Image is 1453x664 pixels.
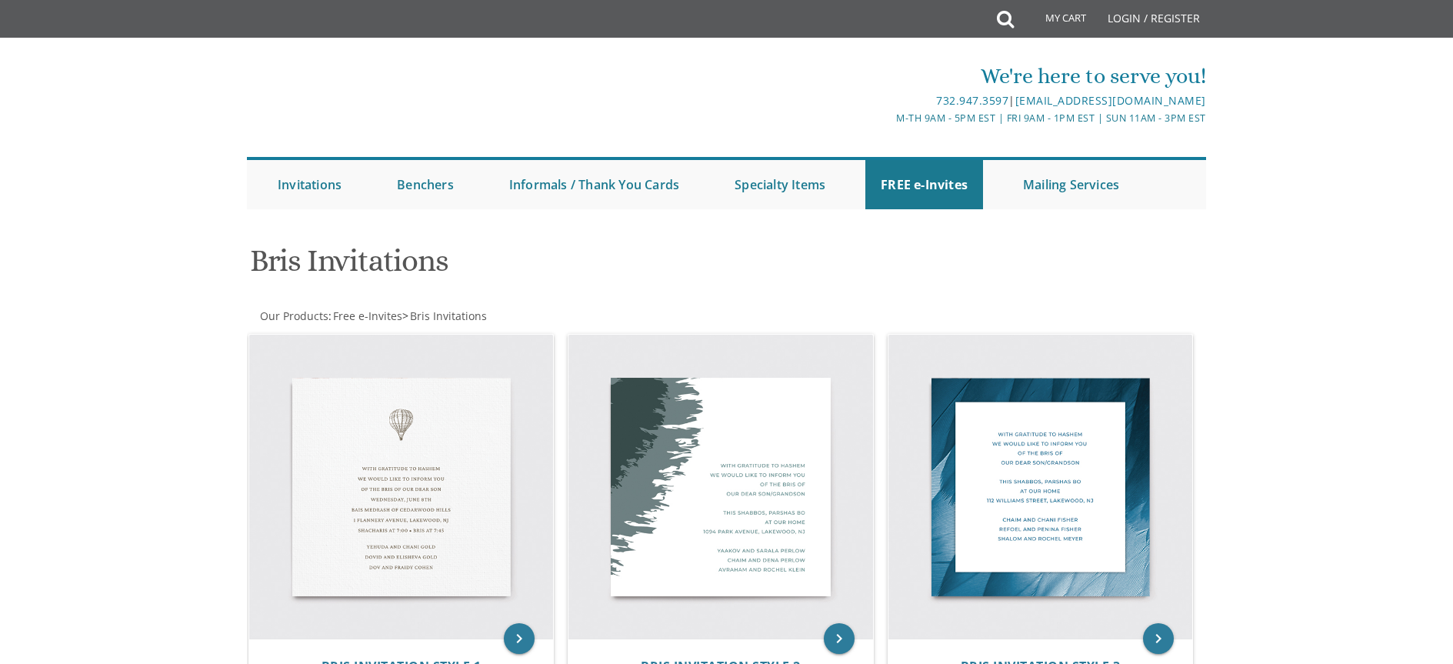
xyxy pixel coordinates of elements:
a: Specialty Items [719,160,841,209]
a: keyboard_arrow_right [824,623,855,654]
a: keyboard_arrow_right [504,623,535,654]
h1: Bris Invitations [250,244,878,289]
a: FREE e-Invites [865,160,983,209]
a: Informals / Thank You Cards [494,160,695,209]
a: keyboard_arrow_right [1143,623,1174,654]
div: M-Th 9am - 5pm EST | Fri 9am - 1pm EST | Sun 11am - 3pm EST [568,110,1206,126]
span: Bris Invitations [410,309,487,323]
a: Our Products [258,309,328,323]
a: Invitations [262,160,357,209]
a: Free e-Invites [332,309,402,323]
span: Free e-Invites [333,309,402,323]
a: 732.947.3597 [936,93,1008,108]
a: Bris Invitations [408,309,487,323]
div: | [568,92,1206,110]
img: Bris Invitation Style 2 [568,335,873,639]
img: Bris Invitation Style 3 [888,335,1193,639]
a: My Cart [1012,2,1097,40]
a: Mailing Services [1008,160,1135,209]
a: Benchers [382,160,469,209]
a: [EMAIL_ADDRESS][DOMAIN_NAME] [1015,93,1206,108]
span: > [402,309,487,323]
div: : [247,309,727,324]
img: Bris Invitation Style 1 [249,335,554,639]
div: We're here to serve you! [568,61,1206,92]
